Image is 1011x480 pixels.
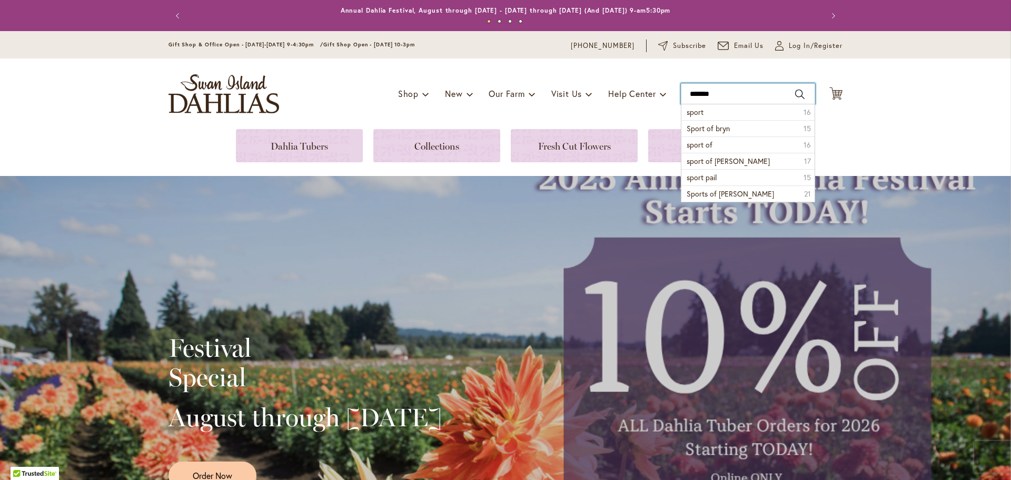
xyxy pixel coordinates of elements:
[341,6,671,14] a: Annual Dahlia Festival, August through [DATE] - [DATE] through [DATE] (And [DATE]) 9-am5:30pm
[804,156,811,166] span: 17
[571,41,635,51] a: [PHONE_NUMBER]
[498,19,501,23] button: 2 of 4
[804,107,811,117] span: 16
[508,19,512,23] button: 3 of 4
[775,41,843,51] a: Log In/Register
[398,88,419,99] span: Shop
[608,88,656,99] span: Help Center
[804,172,811,183] span: 15
[168,41,323,48] span: Gift Shop & Office Open - [DATE]-[DATE] 9-4:30pm /
[821,5,843,26] button: Next
[551,88,582,99] span: Visit Us
[168,333,442,392] h2: Festival Special
[795,86,805,103] button: Search
[789,41,843,51] span: Log In/Register
[519,19,522,23] button: 4 of 4
[687,172,717,182] span: sport pail
[687,140,712,150] span: sport of
[687,123,730,133] span: Sport of bryn
[718,41,764,51] a: Email Us
[168,5,190,26] button: Previous
[687,107,703,117] span: sport
[687,156,770,166] span: sport of [PERSON_NAME]
[168,403,442,432] h2: August through [DATE]
[489,88,524,99] span: Our Farm
[673,41,706,51] span: Subscribe
[734,41,764,51] span: Email Us
[804,189,811,199] span: 21
[445,88,462,99] span: New
[804,123,811,134] span: 15
[658,41,706,51] a: Subscribe
[804,140,811,150] span: 16
[323,41,415,48] span: Gift Shop Open - [DATE] 10-3pm
[168,74,279,113] a: store logo
[687,189,774,199] span: Sports of [PERSON_NAME]
[487,19,491,23] button: 1 of 4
